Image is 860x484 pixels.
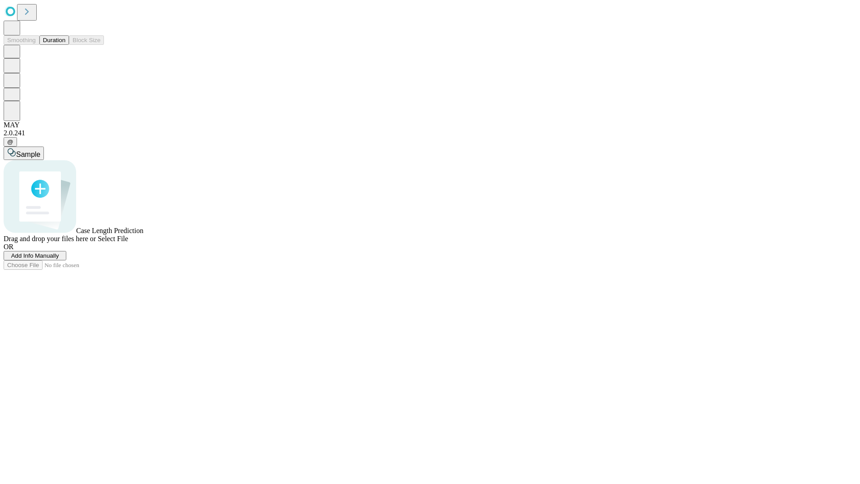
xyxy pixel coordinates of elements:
[11,252,59,259] span: Add Info Manually
[39,35,69,45] button: Duration
[4,35,39,45] button: Smoothing
[4,147,44,160] button: Sample
[98,235,128,242] span: Select File
[7,138,13,145] span: @
[16,151,40,158] span: Sample
[4,137,17,147] button: @
[4,243,13,251] span: OR
[69,35,104,45] button: Block Size
[4,251,66,260] button: Add Info Manually
[76,227,143,234] span: Case Length Prediction
[4,235,96,242] span: Drag and drop your files here or
[4,121,856,129] div: MAY
[4,129,856,137] div: 2.0.241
